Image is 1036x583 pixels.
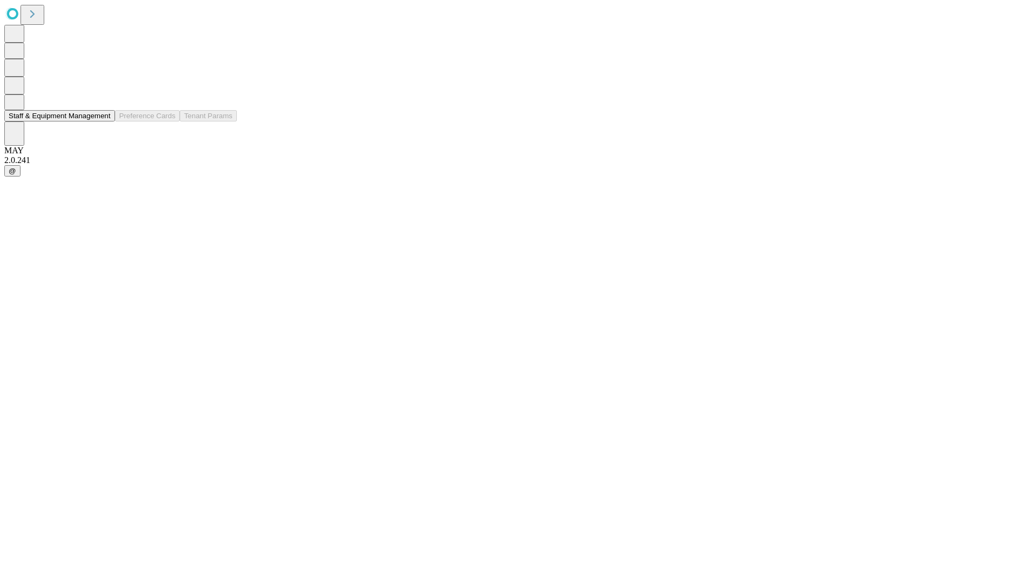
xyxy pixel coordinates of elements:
[9,167,16,175] span: @
[180,110,237,121] button: Tenant Params
[4,146,1032,155] div: MAY
[115,110,180,121] button: Preference Cards
[4,110,115,121] button: Staff & Equipment Management
[4,155,1032,165] div: 2.0.241
[4,165,21,177] button: @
